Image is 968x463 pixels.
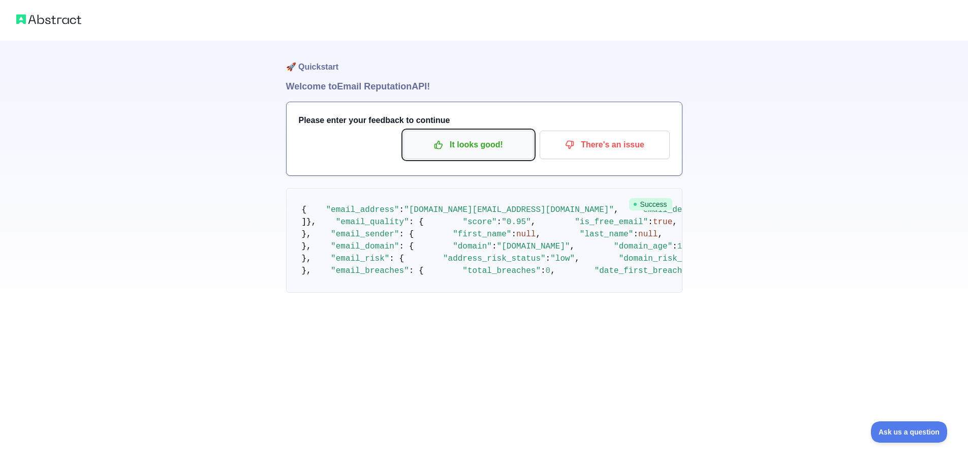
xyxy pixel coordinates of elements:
[595,266,697,275] span: "date_first_breached"
[546,254,551,263] span: :
[409,218,424,227] span: : {
[546,266,551,275] span: 0
[497,218,502,227] span: :
[511,230,516,239] span: :
[658,230,663,239] span: ,
[462,266,541,275] span: "total_breaches"
[403,131,534,159] button: It looks good!
[389,254,404,263] span: : {
[299,114,670,127] h3: Please enter your feedback to continue
[614,242,672,251] span: "domain_age"
[286,79,682,94] h1: Welcome to Email Reputation API!
[580,230,634,239] span: "last_name"
[336,218,409,227] span: "email_quality"
[399,242,414,251] span: : {
[302,205,307,214] span: {
[453,230,511,239] span: "first_name"
[443,254,546,263] span: "address_risk_status"
[326,205,399,214] span: "email_address"
[331,266,409,275] span: "email_breaches"
[331,230,399,239] span: "email_sender"
[550,266,555,275] span: ,
[502,218,531,227] span: "0.95"
[453,242,492,251] span: "domain"
[575,218,648,227] span: "is_free_email"
[492,242,497,251] span: :
[531,218,536,227] span: ,
[619,254,716,263] span: "domain_risk_status"
[536,230,541,239] span: ,
[633,230,638,239] span: :
[331,254,389,263] span: "email_risk"
[16,12,81,26] img: Abstract logo
[497,242,570,251] span: "[DOMAIN_NAME]"
[677,242,702,251] span: 10986
[404,205,614,214] span: "[DOMAIN_NAME][EMAIL_ADDRESS][DOMAIN_NAME]"
[871,421,948,443] iframe: Toggle Customer Support
[540,131,670,159] button: There's an issue
[409,266,424,275] span: : {
[462,218,496,227] span: "score"
[547,136,662,153] p: There's an issue
[411,136,526,153] p: It looks good!
[516,230,536,239] span: null
[570,242,575,251] span: ,
[550,254,575,263] span: "low"
[672,218,677,227] span: ,
[399,230,414,239] span: : {
[541,266,546,275] span: :
[399,205,404,214] span: :
[638,230,658,239] span: null
[331,242,399,251] span: "email_domain"
[286,41,682,79] h1: 🚀 Quickstart
[575,254,580,263] span: ,
[648,218,653,227] span: :
[614,205,619,214] span: ,
[653,218,672,227] span: true
[672,242,677,251] span: :
[629,198,672,210] span: Success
